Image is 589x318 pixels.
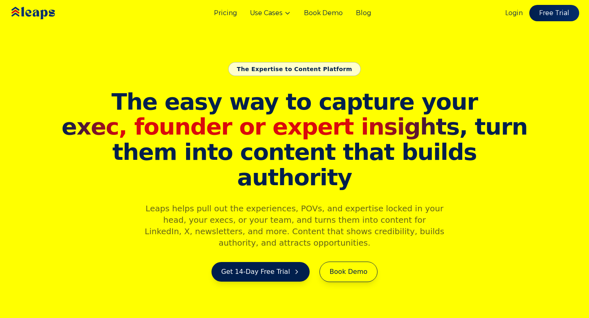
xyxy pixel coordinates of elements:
[137,203,452,249] p: Leaps helps pull out the experiences, POVs, and expertise locked in your head, your execs, or you...
[59,114,530,139] span: , turn
[211,262,310,282] a: Get 14-Day Free Trial
[529,5,579,21] a: Free Trial
[62,113,459,140] span: exec, founder or expert insights
[304,8,343,18] a: Book Demo
[111,88,477,115] span: The easy way to capture your
[356,8,371,18] a: Blog
[505,8,523,18] a: Login
[214,8,237,18] a: Pricing
[319,262,378,282] a: Book Demo
[10,1,79,25] img: Leaps Logo
[250,8,291,18] button: Use Cases
[228,62,361,76] div: The Expertise to Content Platform
[59,139,530,190] span: them into content that builds authority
